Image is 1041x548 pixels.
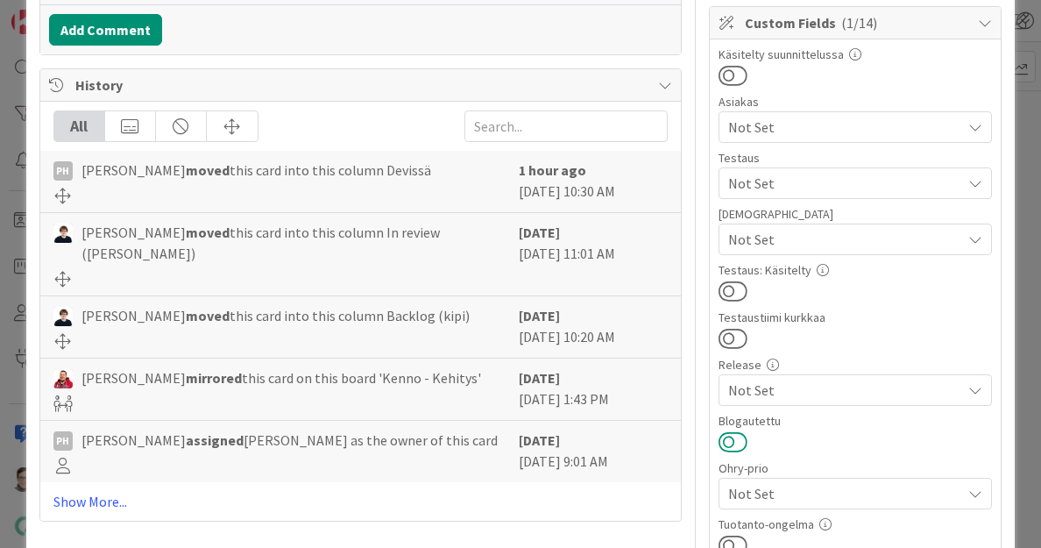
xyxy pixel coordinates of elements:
span: [PERSON_NAME] this card into this column Backlog (kipi) [81,305,470,326]
div: [DATE] 10:30 AM [519,160,668,203]
button: Add Comment [49,14,162,46]
span: [PERSON_NAME] this card into this column Devissä [81,160,431,181]
b: moved [186,161,230,179]
b: moved [186,224,230,241]
div: Testaus: Käsitelty [719,264,992,276]
span: [PERSON_NAME] this card on this board 'Kenno - Kehitys' [81,367,481,388]
img: MT [53,307,73,326]
b: [DATE] [519,307,560,324]
b: [DATE] [519,431,560,449]
div: [DATE] 1:43 PM [519,367,668,411]
div: [DATE] 10:20 AM [519,305,668,349]
span: Not Set [728,117,961,138]
b: mirrored [186,369,242,387]
div: [DATE] 9:01 AM [519,430,668,473]
a: Show More... [53,491,669,512]
span: Not Set [728,229,961,250]
b: 1 hour ago [519,161,586,179]
input: Search... [464,110,668,142]
b: moved [186,307,230,324]
span: Not Set [728,380,961,401]
div: PH [53,431,73,451]
b: [DATE] [519,224,560,241]
img: MT [53,224,73,243]
div: PH [53,161,73,181]
div: All [54,111,105,141]
b: assigned [186,431,244,449]
span: Custom Fields [745,12,969,33]
img: JS [53,369,73,388]
div: Testaustiimi kurkkaa [719,311,992,324]
b: [DATE] [519,369,560,387]
span: Not Set [728,481,952,506]
div: Tuotanto-ongelma [719,518,992,530]
div: Käsitelty suunnittelussa [719,48,992,60]
div: Blogautettu [719,415,992,427]
div: Ohry-prio [719,462,992,474]
div: Asiakas [719,96,992,108]
div: [DATE] 11:01 AM [519,222,668,287]
span: ( 1/14 ) [841,14,877,32]
span: [PERSON_NAME] [PERSON_NAME] as the owner of this card [81,430,498,451]
span: History [75,75,650,96]
span: Not Set [728,173,961,194]
div: Testaus [719,152,992,164]
span: [PERSON_NAME] this card into this column In review ([PERSON_NAME]) [81,222,511,264]
div: Release [719,359,992,371]
div: [DEMOGRAPHIC_DATA] [719,208,992,220]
